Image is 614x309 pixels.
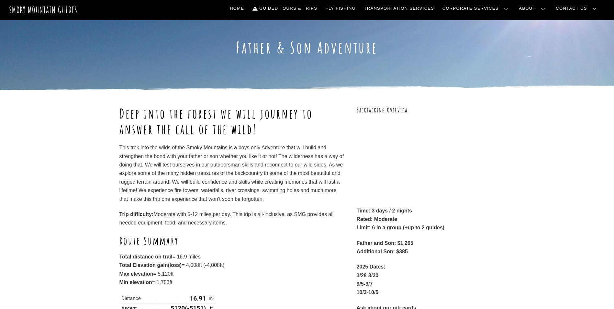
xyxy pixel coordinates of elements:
[119,106,345,137] h1: Deep into the forest we will journey to answer the call of the wild!
[357,290,379,295] strong: 10/3-10/5
[250,2,320,15] a: Guided Tours & Trips
[119,254,173,259] strong: Total distance on trail
[119,234,345,247] h2: Route Summary
[357,264,385,278] strong: 2025 Dates: 3/28-3/30
[119,212,154,217] strong: Trip difficulty:
[357,240,413,246] strong: Father and Son: $1,265
[362,2,437,15] a: Transportation Services
[119,210,345,227] p: Moderate with 5-12 miles per day. This trip is all-inclusive, as SMG provides all needed equipmen...
[553,2,602,15] a: Contact Us
[119,271,153,277] strong: Max elevation
[9,5,78,15] a: Smoky Mountain Guides
[357,225,445,230] strong: Limit: 6 in a group (+up to 2 guides)
[119,38,495,57] h1: Father & Son Adventure
[440,2,513,15] a: Corporate Services
[357,106,495,115] h3: Backpacking Overview
[119,262,182,268] strong: Total Elevation gain(loss)
[357,281,373,287] strong: 9/5-9/7
[119,143,345,203] p: This trek into the wilds of the Smoky Mountains is a boys only Adventure that will build and stre...
[227,2,247,15] a: Home
[357,249,408,254] strong: Additional Son: $385
[517,2,550,15] a: About
[119,280,152,285] strong: Min elevation
[357,208,412,213] strong: Time: 3 days / 2 nights
[323,2,358,15] a: Fly Fishing
[357,216,397,222] strong: Rated: Moderate
[119,253,345,287] p: = 16.9 miles = 4,008ft (-4,008ft) = 5,120ft = 1,753ft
